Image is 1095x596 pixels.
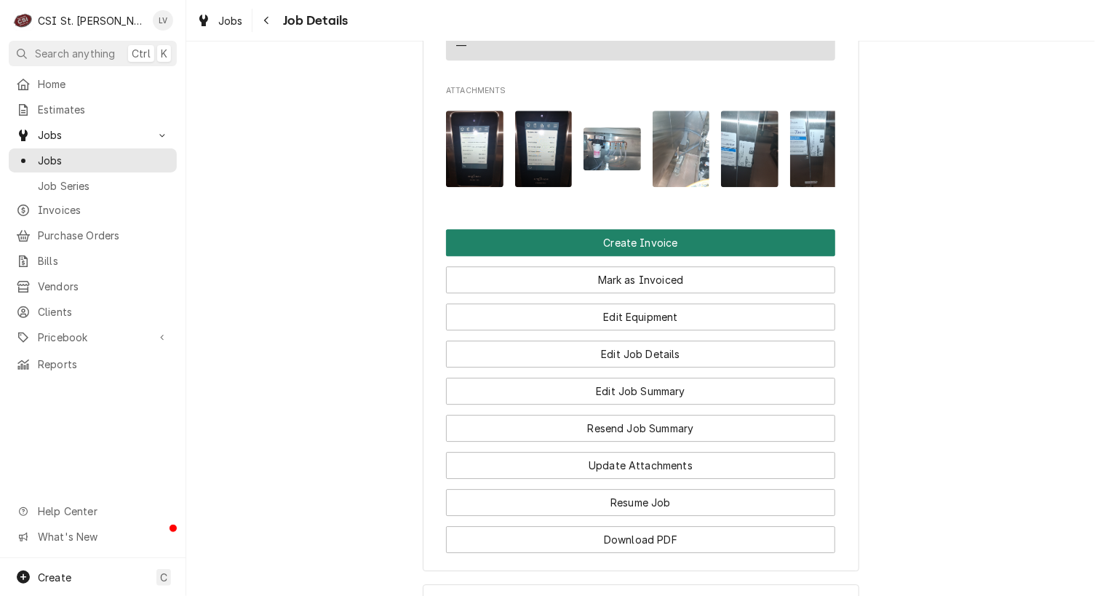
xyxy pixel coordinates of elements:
div: Button Group Row [446,442,835,479]
div: Lisa Vestal's Avatar [153,10,173,31]
div: Button Group Row [446,479,835,516]
div: Button Group Row [446,293,835,330]
button: Edit Job Details [446,341,835,367]
span: Search anything [35,46,115,61]
a: Go to Help Center [9,499,177,523]
span: Vendors [38,279,170,294]
span: Bills [38,253,170,269]
span: Invoices [38,202,170,218]
span: Jobs [218,13,243,28]
div: Button Group Row [446,405,835,442]
span: K [161,46,167,61]
a: Clients [9,300,177,324]
a: Estimates [9,98,177,122]
button: Create Invoice [446,229,835,256]
span: Pricebook [38,330,148,345]
div: C [13,10,33,31]
button: Search anythingCtrlK [9,41,177,66]
span: C [160,570,167,585]
div: CSI St. Louis's Avatar [13,10,33,31]
div: Button Group Row [446,367,835,405]
img: f6raGs7SKaBos1OiwYnm [653,111,710,187]
button: Update Attachments [446,452,835,479]
span: Attachments [446,85,835,97]
img: oG0IX2XKQdSpI0SvvDaS [515,111,573,187]
button: Download PDF [446,526,835,553]
div: LV [153,10,173,31]
img: TiFiKl1rQrCqNL7S1Xo4 [721,111,779,187]
div: — [456,38,466,53]
a: Go to What's New [9,525,177,549]
span: Ctrl [132,46,151,61]
span: Reports [38,357,170,372]
a: Purchase Orders [9,223,177,247]
span: Job Details [279,11,349,31]
span: Jobs [38,127,148,143]
button: Edit Job Summary [446,378,835,405]
a: Bills [9,249,177,273]
button: Edit Equipment [446,303,835,330]
a: Go to Pricebook [9,325,177,349]
span: Purchase Orders [38,228,170,243]
span: Job Series [38,178,170,194]
a: Invoices [9,198,177,222]
span: Create [38,571,71,584]
span: Attachments [446,99,835,199]
a: Jobs [191,9,249,33]
a: Jobs [9,148,177,172]
div: Button Group Row [446,256,835,293]
span: What's New [38,529,168,544]
div: Button Group Row [446,229,835,256]
div: Button Group Row [446,330,835,367]
a: Vendors [9,274,177,298]
span: Jobs [38,153,170,168]
button: Resend Job Summary [446,415,835,442]
button: Mark as Invoiced [446,266,835,293]
span: Clients [38,304,170,319]
img: VJ7Z22kRTy93BTxxtWUh [446,111,503,187]
div: Button Group [446,229,835,553]
a: Reports [9,352,177,376]
span: Home [38,76,170,92]
div: Attachments [446,85,835,199]
button: Resume Job [446,489,835,516]
a: Go to Jobs [9,123,177,147]
a: Home [9,72,177,96]
a: Job Series [9,174,177,198]
img: 6lYb6OqxTBGypLFo3t3S [790,111,848,187]
button: Navigate back [255,9,279,32]
img: bHgtbzeCQHG07pDX2Lyq [584,127,641,170]
div: CSI St. [PERSON_NAME] [38,13,145,28]
span: Estimates [38,102,170,117]
div: Button Group Row [446,516,835,553]
span: Help Center [38,504,168,519]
